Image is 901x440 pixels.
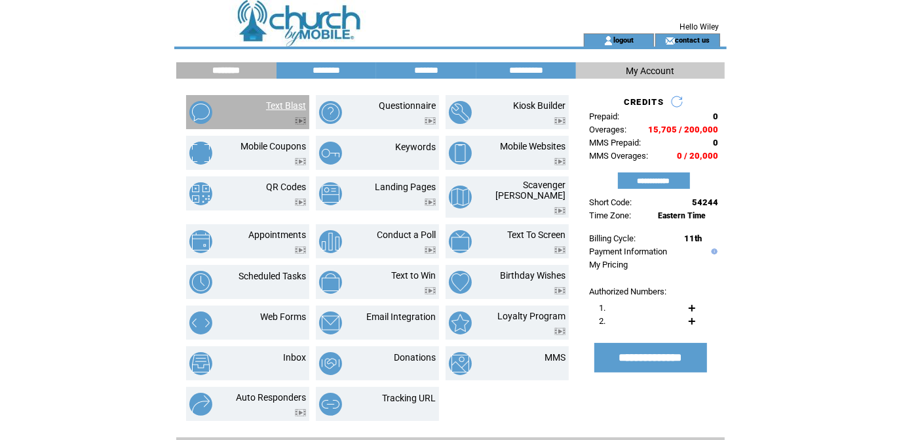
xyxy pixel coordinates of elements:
[449,142,472,165] img: mobile-websites.png
[260,311,306,322] a: Web Forms
[708,249,718,254] img: help.gif
[189,271,212,294] img: scheduled-tasks.png
[189,101,212,124] img: text-blast.png
[554,207,566,214] img: video.png
[589,287,666,296] span: Authorized Numbers:
[295,409,306,416] img: video.png
[589,210,631,220] span: Time Zone:
[497,311,566,321] a: Loyalty Program
[319,271,342,294] img: text-to-win.png
[319,101,342,124] img: questionnaire.png
[189,230,212,253] img: appointments.png
[713,138,718,148] span: 0
[189,352,212,375] img: inbox.png
[665,35,675,46] img: contact_us_icon.gif
[658,211,706,220] span: Eastern Time
[692,197,718,207] span: 54244
[500,270,566,281] a: Birthday Wishes
[500,141,566,151] a: Mobile Websites
[295,247,306,254] img: video.png
[425,287,436,294] img: video.png
[395,142,436,152] a: Keywords
[507,230,566,240] a: Text To Screen
[266,182,306,192] a: QR Codes
[295,158,306,165] img: video.png
[319,142,342,165] img: keywords.png
[624,97,664,107] span: CREDITS
[604,35,613,46] img: account_icon.gif
[495,180,566,201] a: Scavenger [PERSON_NAME]
[382,393,436,403] a: Tracking URL
[449,352,472,375] img: mms.png
[589,247,667,256] a: Payment Information
[449,186,472,209] img: scavenger-hunt.png
[319,352,342,375] img: donations.png
[266,100,306,111] a: Text Blast
[425,117,436,125] img: video.png
[189,393,212,416] img: auto-responders.png
[449,271,472,294] img: birthday-wishes.png
[425,199,436,206] img: video.png
[319,393,342,416] img: tracking-url.png
[449,101,472,124] img: kiosk-builder.png
[554,247,566,254] img: video.png
[613,35,634,44] a: logout
[513,100,566,111] a: Kiosk Builder
[394,352,436,363] a: Donations
[684,233,702,243] span: 11th
[189,182,212,205] img: qr-codes.png
[554,328,566,335] img: video.png
[589,151,648,161] span: MMS Overages:
[375,182,436,192] a: Landing Pages
[295,117,306,125] img: video.png
[248,230,306,240] a: Appointments
[189,311,212,334] img: web-forms.png
[449,230,472,253] img: text-to-screen.png
[319,230,342,253] img: conduct-a-poll.png
[545,352,566,363] a: MMS
[675,35,710,44] a: contact us
[189,142,212,165] img: mobile-coupons.png
[713,111,718,121] span: 0
[554,158,566,165] img: video.png
[626,66,675,76] span: My Account
[379,100,436,111] a: Questionnaire
[449,311,472,334] img: loyalty-program.png
[589,111,619,121] span: Prepaid:
[366,311,436,322] a: Email Integration
[295,199,306,206] img: video.png
[319,311,342,334] img: email-integration.png
[677,151,718,161] span: 0 / 20,000
[425,247,436,254] img: video.png
[648,125,718,134] span: 15,705 / 200,000
[236,392,306,403] a: Auto Responders
[589,197,632,207] span: Short Code:
[589,233,636,243] span: Billing Cycle:
[599,316,605,326] span: 2.
[391,270,436,281] a: Text to Win
[554,117,566,125] img: video.png
[283,352,306,363] a: Inbox
[239,271,306,281] a: Scheduled Tasks
[589,260,628,270] a: My Pricing
[377,230,436,240] a: Conduct a Poll
[554,287,566,294] img: video.png
[589,125,626,134] span: Overages:
[599,303,605,313] span: 1.
[589,138,641,148] span: MMS Prepaid:
[319,182,342,205] img: landing-pages.png
[240,141,306,151] a: Mobile Coupons
[680,22,719,31] span: Hello Wiley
